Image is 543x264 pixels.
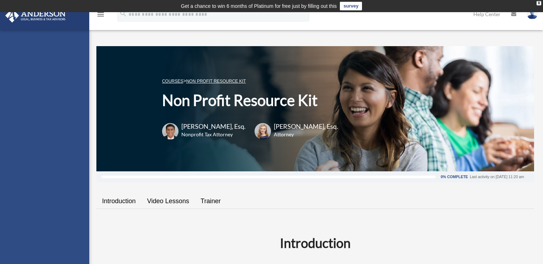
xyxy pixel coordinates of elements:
a: Non Profit Resource Kit [186,79,246,84]
img: Anderson Advisors Platinum Portal [3,9,68,23]
a: menu [96,13,105,19]
img: savannah-circle.png [255,123,271,140]
h3: [PERSON_NAME], Esq. [181,122,246,131]
div: 0% Complete [441,175,468,179]
a: Trainer [195,191,226,211]
p: > [162,77,338,85]
h3: [PERSON_NAME], Esq. [274,122,338,131]
i: search [119,10,127,18]
img: karim-circle.png [162,123,179,140]
a: Introduction [96,191,141,211]
img: User Pic [527,9,538,19]
h1: Non Profit Resource Kit [162,90,338,111]
i: menu [96,10,105,19]
div: Last activity on [DATE] 11:20 am [470,175,524,179]
a: Video Lessons [141,191,195,211]
h6: Nonprofit Tax Attorney [181,131,246,138]
div: Get a chance to win 6 months of Platinum for free just by filling out this [181,2,337,10]
div: close [537,1,541,5]
h6: Attorney [274,131,329,138]
a: COURSES [162,79,183,84]
h2: Introduction [101,234,530,252]
a: survey [340,2,362,10]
